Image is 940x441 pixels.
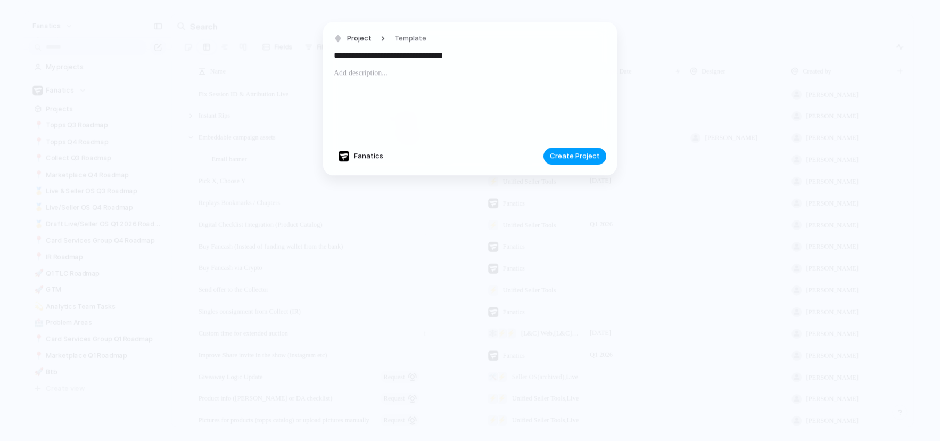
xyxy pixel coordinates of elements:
[543,148,606,165] button: Create Project
[550,151,600,162] span: Create Project
[388,31,433,46] button: Template
[354,151,383,162] span: Fanatics
[347,33,372,44] span: Project
[394,33,426,44] span: Template
[331,31,375,46] button: Project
